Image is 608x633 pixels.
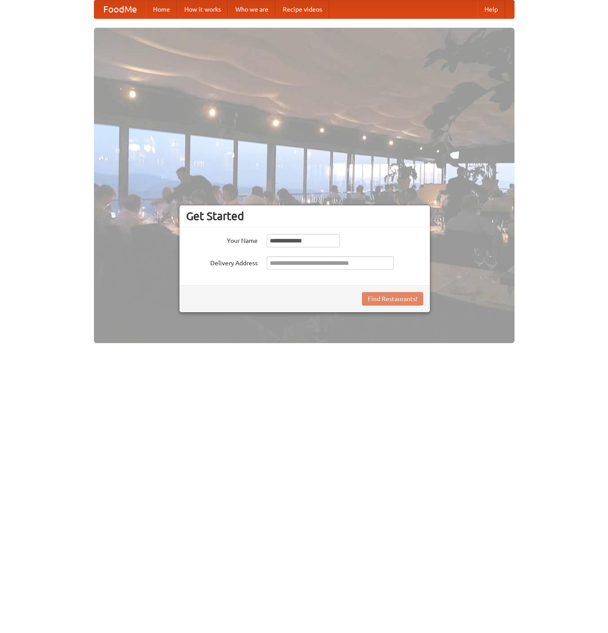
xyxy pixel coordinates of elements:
[146,0,177,18] a: Home
[186,256,258,268] label: Delivery Address
[186,209,423,223] h3: Get Started
[276,0,329,18] a: Recipe videos
[177,0,228,18] a: How it works
[362,292,423,306] button: Find Restaurants!
[477,0,505,18] a: Help
[228,0,276,18] a: Who we are
[186,234,258,245] label: Your Name
[94,0,146,18] a: FoodMe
